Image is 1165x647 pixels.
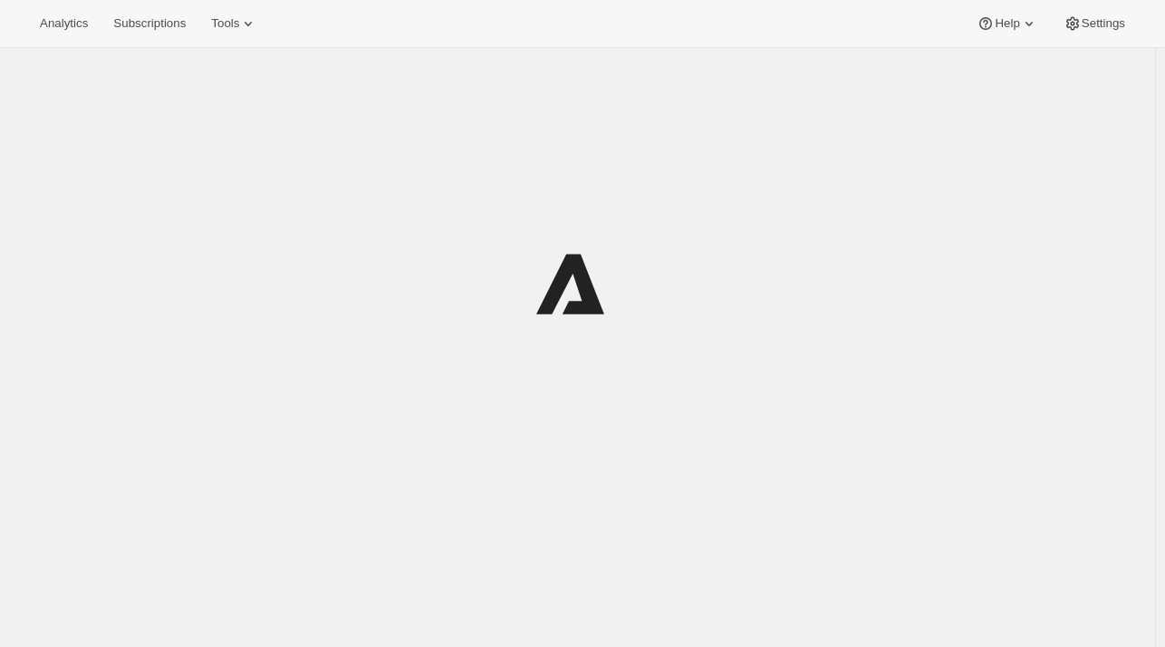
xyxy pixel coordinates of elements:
button: Subscriptions [102,11,197,36]
span: Settings [1082,16,1125,31]
button: Settings [1053,11,1136,36]
span: Subscriptions [113,16,186,31]
button: Help [966,11,1048,36]
button: Tools [200,11,268,36]
button: Analytics [29,11,99,36]
span: Help [995,16,1019,31]
span: Analytics [40,16,88,31]
span: Tools [211,16,239,31]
